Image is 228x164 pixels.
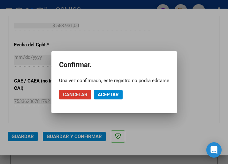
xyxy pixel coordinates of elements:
[63,92,87,98] span: Cancelar
[98,92,119,98] span: Aceptar
[94,90,123,99] button: Aceptar
[59,59,169,71] h2: Confirmar.
[59,77,169,84] div: Una vez confirmado, este registro no podrá editarse
[59,90,91,99] button: Cancelar
[206,142,222,158] div: Open Intercom Messenger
